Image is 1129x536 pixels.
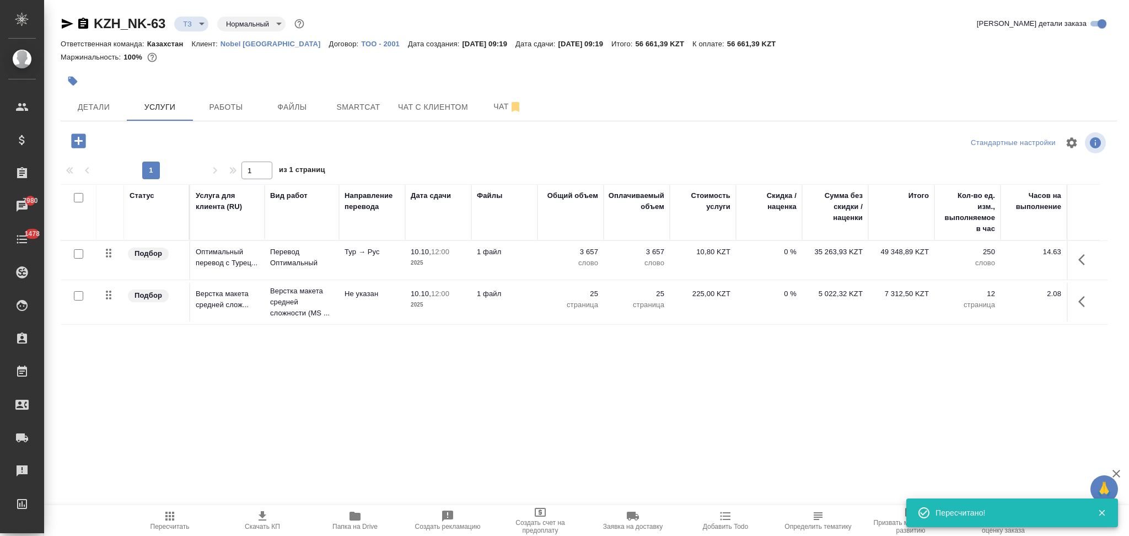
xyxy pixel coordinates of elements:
[411,290,431,298] p: 10.10,
[1095,478,1114,501] span: 🙏
[808,190,863,223] div: Сумма без скидки / наценки
[908,190,929,201] div: Итого
[270,286,334,319] p: Верстка макета средней сложности (MS ...
[874,288,929,299] p: 7 312,50 KZT
[292,17,307,31] button: Доп статусы указывают на важность/срочность заказа
[408,40,462,48] p: Дата создания:
[3,192,41,220] a: 7980
[727,40,784,48] p: 56 661,39 KZT
[3,226,41,253] a: 1478
[543,288,598,299] p: 25
[329,40,362,48] p: Договор:
[587,505,679,536] button: Заявка на доставку
[784,523,851,530] span: Определить тематику
[808,246,863,258] p: 35 263,93 KZT
[123,53,145,61] p: 100%
[864,505,957,536] button: Призвать менеджера по развитию
[609,190,664,212] div: Оплачиваемый объем
[415,523,481,530] span: Создать рекламацию
[543,246,598,258] p: 3 657
[147,40,192,48] p: Казахстан
[411,258,466,269] p: 2025
[611,40,635,48] p: Итого:
[94,16,165,31] a: KZH_NK-63
[501,519,580,534] span: Создать счет на предоплату
[61,17,74,30] button: Скопировать ссылку для ЯМессенджера
[977,18,1087,29] span: [PERSON_NAME] детали заказа
[772,505,864,536] button: Определить тематику
[692,40,727,48] p: К оплате:
[63,130,94,152] button: Добавить услугу
[245,523,280,530] span: Скачать КП
[609,288,664,299] p: 25
[174,17,208,31] div: ТЗ
[217,17,286,31] div: ТЗ
[1006,190,1061,212] div: Часов на выполнение
[477,288,532,299] p: 1 файл
[494,505,587,536] button: Создать счет на предоплату
[16,195,44,206] span: 7980
[741,190,797,212] div: Скидка / наценка
[1090,475,1118,503] button: 🙏
[609,246,664,258] p: 3 657
[636,40,693,48] p: 56 661,39 KZT
[135,290,162,301] p: Подбор
[345,288,400,299] p: Не указан
[130,190,154,201] div: Статус
[679,505,772,536] button: Добавить Todo
[61,69,85,93] button: Добавить тэг
[675,190,730,212] div: Стоимость услуги
[345,190,400,212] div: Направление перевода
[968,135,1058,152] div: split button
[431,248,449,256] p: 12:00
[547,190,598,201] div: Общий объем
[609,299,664,310] p: страница
[1072,288,1098,315] button: Показать кнопки
[603,523,663,530] span: Заявка на доставку
[431,290,449,298] p: 12:00
[411,248,431,256] p: 10.10,
[1058,130,1085,156] span: Настроить таблицу
[741,288,797,299] p: 0 %
[270,190,308,201] div: Вид работ
[67,100,120,114] span: Детали
[191,40,220,48] p: Клиент:
[398,100,468,114] span: Чат с клиентом
[1085,132,1108,153] span: Посмотреть информацию
[1001,283,1067,321] td: 2.08
[196,190,259,212] div: Услуга для клиента (RU)
[871,519,950,534] span: Призвать менеджера по развитию
[515,40,558,48] p: Дата сдачи:
[675,246,730,258] p: 10,80 KZT
[266,100,319,114] span: Файлы
[216,505,309,536] button: Скачать КП
[741,246,797,258] p: 0 %
[609,258,664,269] p: слово
[411,299,466,310] p: 2025
[401,505,494,536] button: Создать рекламацию
[462,40,515,48] p: [DATE] 09:19
[940,246,995,258] p: 250
[361,39,408,48] a: ТОО - 2001
[133,100,186,114] span: Услуги
[200,100,252,114] span: Работы
[703,523,748,530] span: Добавить Todo
[196,288,259,310] p: Верстка макета средней слож...
[61,53,123,61] p: Маржинальность:
[196,246,259,269] p: Оптимальный перевод с Турец...
[221,40,329,48] p: Nobel [GEOGRAPHIC_DATA]
[18,228,46,239] span: 1478
[940,190,995,234] div: Кол-во ед. изм., выполняемое в час
[543,299,598,310] p: страница
[332,100,385,114] span: Smartcat
[543,258,598,269] p: слово
[309,505,401,536] button: Папка на Drive
[940,299,995,310] p: страница
[135,248,162,259] p: Подбор
[477,190,502,201] div: Файлы
[279,163,325,179] span: из 1 страниц
[61,40,147,48] p: Ответственная команда:
[150,523,190,530] span: Пересчитать
[345,246,400,258] p: Тур → Рус
[675,288,730,299] p: 225,00 KZT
